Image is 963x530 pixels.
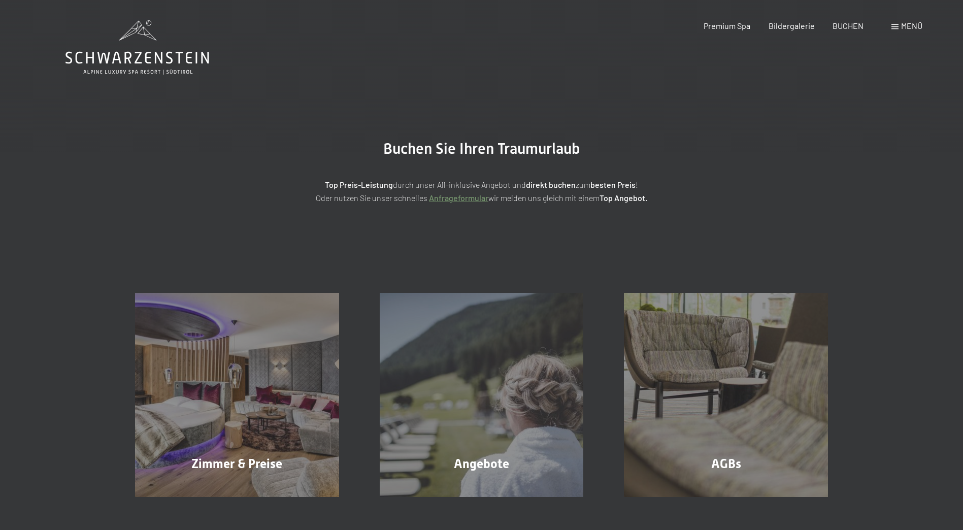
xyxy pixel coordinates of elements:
[526,180,576,189] strong: direkt buchen
[711,456,741,471] span: AGBs
[833,21,864,30] a: BUCHEN
[590,180,636,189] strong: besten Preis
[769,21,815,30] a: Bildergalerie
[429,193,488,203] a: Anfrageformular
[115,293,359,497] a: Buchung Zimmer & Preise
[191,456,282,471] span: Zimmer & Preise
[600,193,647,203] strong: Top Angebot.
[901,21,922,30] span: Menü
[454,456,509,471] span: Angebote
[604,293,848,497] a: Buchung AGBs
[228,178,736,204] p: durch unser All-inklusive Angebot und zum ! Oder nutzen Sie unser schnelles wir melden uns gleich...
[359,293,604,497] a: Buchung Angebote
[704,21,750,30] a: Premium Spa
[325,180,393,189] strong: Top Preis-Leistung
[383,140,580,157] span: Buchen Sie Ihren Traumurlaub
